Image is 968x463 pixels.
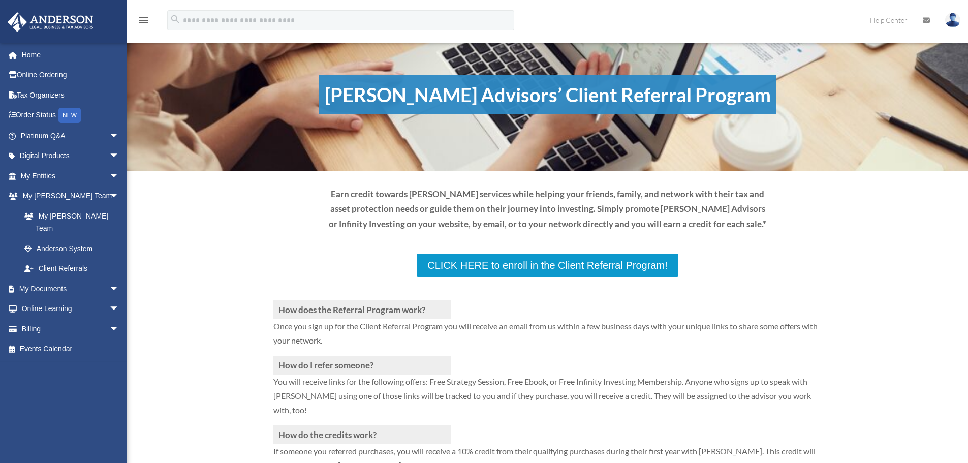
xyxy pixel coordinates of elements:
span: arrow_drop_down [109,146,130,167]
a: Anderson System [14,238,135,259]
a: Online Learningarrow_drop_down [7,299,135,319]
a: Billingarrow_drop_down [7,319,135,339]
p: You will receive links for the following offers: Free Strategy Session, Free Ebook, or Free Infin... [273,375,822,425]
a: My [PERSON_NAME] Team [14,206,135,238]
span: arrow_drop_down [109,166,130,187]
span: arrow_drop_down [109,319,130,339]
a: Events Calendar [7,339,135,359]
a: CLICK HERE to enroll in the Client Referral Program! [416,253,678,278]
a: Tax Organizers [7,85,135,105]
a: Digital Productsarrow_drop_down [7,146,135,166]
h1: [PERSON_NAME] Advisors’ Client Referral Program [319,75,776,114]
h3: How does the Referral Program work? [273,300,451,319]
a: Client Referrals [14,259,130,279]
h3: How do I refer someone? [273,356,451,375]
a: Online Ordering [7,65,135,85]
img: Anderson Advisors Platinum Portal [5,12,97,32]
h3: How do the credits work? [273,425,451,444]
span: arrow_drop_down [109,126,130,146]
i: menu [137,14,149,26]
span: arrow_drop_down [109,299,130,320]
a: My Documentsarrow_drop_down [7,279,135,299]
a: menu [137,18,149,26]
a: Order StatusNEW [7,105,135,126]
div: NEW [58,108,81,123]
a: Home [7,45,135,65]
p: Once you sign up for the Client Referral Program you will receive an email from us within a few b... [273,319,822,356]
i: search [170,14,181,25]
a: My Entitiesarrow_drop_down [7,166,135,186]
a: My [PERSON_NAME] Teamarrow_drop_down [7,186,135,206]
span: arrow_drop_down [109,186,130,207]
span: arrow_drop_down [109,279,130,299]
a: Platinum Q&Aarrow_drop_down [7,126,135,146]
img: User Pic [945,13,960,27]
p: Earn credit towards [PERSON_NAME] services while helping your friends, family, and network with t... [328,187,767,232]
